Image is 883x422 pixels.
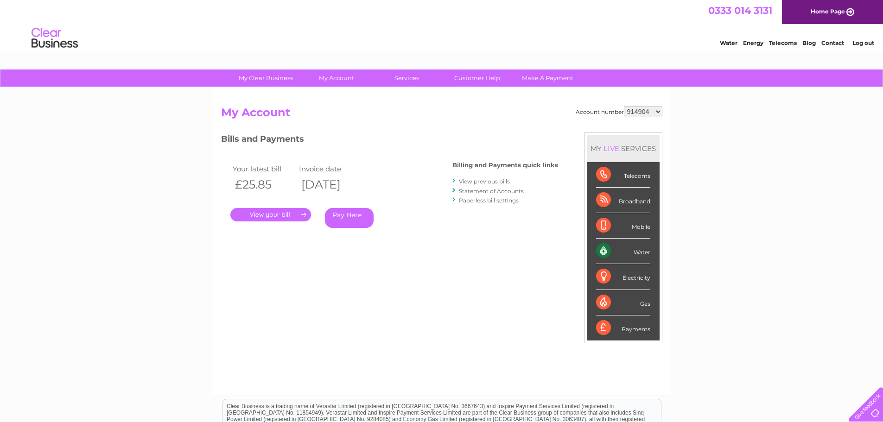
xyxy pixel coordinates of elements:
[596,264,650,290] div: Electricity
[459,188,524,195] a: Statement of Accounts
[452,162,558,169] h4: Billing and Payments quick links
[708,5,772,16] a: 0333 014 3131
[596,213,650,239] div: Mobile
[587,135,660,162] div: MY SERVICES
[509,69,586,87] a: Make A Payment
[228,69,304,87] a: My Clear Business
[602,144,621,153] div: LIVE
[769,39,797,46] a: Telecoms
[596,188,650,213] div: Broadband
[221,106,662,124] h2: My Account
[230,163,297,175] td: Your latest bill
[368,69,445,87] a: Services
[821,39,844,46] a: Contact
[297,163,363,175] td: Invoice date
[221,132,558,149] h3: Bills and Payments
[459,178,510,185] a: View previous bills
[230,175,297,194] th: £25.85
[297,175,363,194] th: [DATE]
[325,208,374,228] a: Pay Here
[439,69,515,87] a: Customer Help
[230,208,311,221] a: .
[223,5,661,45] div: Clear Business is a trading name of Verastar Limited (registered in [GEOGRAPHIC_DATA] No. 3667643...
[596,315,650,340] div: Payments
[596,162,650,188] div: Telecoms
[852,39,874,46] a: Log out
[596,290,650,315] div: Gas
[596,239,650,264] div: Water
[743,39,763,46] a: Energy
[298,69,375,87] a: My Account
[576,106,662,117] div: Account number
[720,39,737,46] a: Water
[459,197,519,204] a: Paperless bill settings
[802,39,816,46] a: Blog
[31,24,78,52] img: logo.png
